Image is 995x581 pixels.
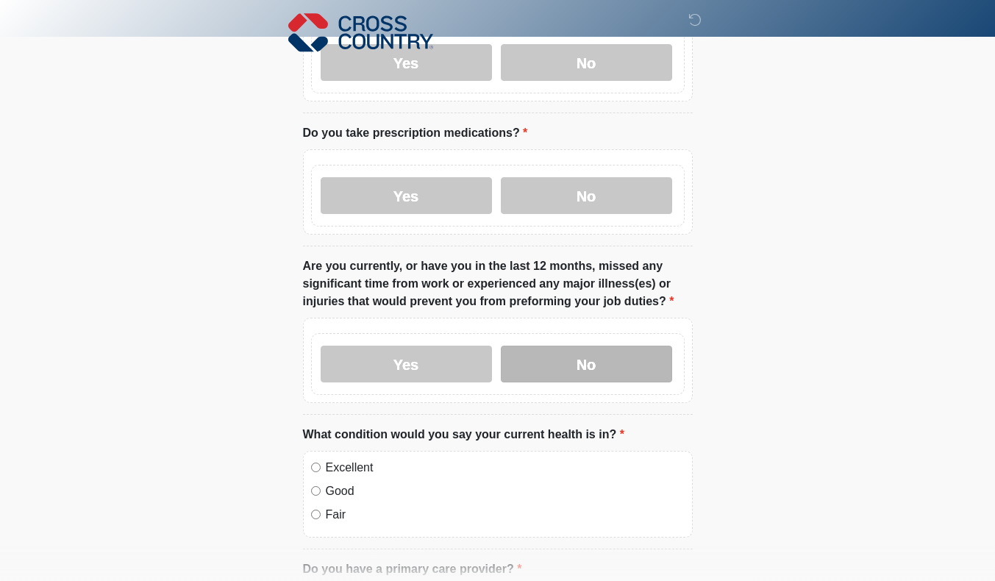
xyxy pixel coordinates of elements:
[288,11,434,54] img: Cross Country Logo
[321,346,492,382] label: Yes
[326,482,685,500] label: Good
[501,346,672,382] label: No
[501,177,672,214] label: No
[303,124,528,142] label: Do you take prescription medications?
[321,177,492,214] label: Yes
[303,426,624,443] label: What condition would you say your current health is in?
[303,560,522,578] label: Do you have a primary care provider?
[326,459,685,477] label: Excellent
[311,510,321,519] input: Fair
[311,486,321,496] input: Good
[303,257,693,310] label: Are you currently, or have you in the last 12 months, missed any significant time from work or ex...
[326,506,685,524] label: Fair
[311,463,321,472] input: Excellent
